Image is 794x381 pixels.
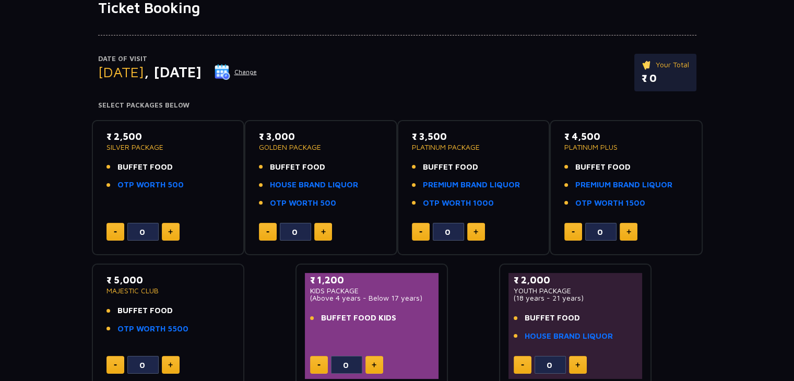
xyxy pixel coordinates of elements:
[514,287,637,294] p: YOUTH PACKAGE
[270,161,325,173] span: BUFFET FOOD
[266,231,269,233] img: minus
[572,231,575,233] img: minus
[575,362,580,367] img: plus
[310,287,434,294] p: KIDS PACKAGE
[98,54,257,64] p: Date of Visit
[473,229,478,234] img: plus
[642,59,689,70] p: Your Total
[642,70,689,86] p: ₹ 0
[321,229,326,234] img: plus
[114,231,117,233] img: minus
[423,161,478,173] span: BUFFET FOOD
[412,144,536,151] p: PLATINUM PACKAGE
[419,231,422,233] img: minus
[114,364,117,366] img: minus
[525,312,580,324] span: BUFFET FOOD
[514,273,637,287] p: ₹ 2,000
[575,197,645,209] a: OTP WORTH 1500
[98,63,144,80] span: [DATE]
[117,179,184,191] a: OTP WORTH 500
[310,273,434,287] p: ₹ 1,200
[521,364,524,366] img: minus
[642,59,653,70] img: ticket
[412,129,536,144] p: ₹ 3,500
[310,294,434,302] p: (Above 4 years - Below 17 years)
[259,144,383,151] p: GOLDEN PACKAGE
[564,129,688,144] p: ₹ 4,500
[117,161,173,173] span: BUFFET FOOD
[626,229,631,234] img: plus
[270,179,358,191] a: HOUSE BRAND LIQUOR
[106,129,230,144] p: ₹ 2,500
[106,144,230,151] p: SILVER PACKAGE
[106,287,230,294] p: MAJESTIC CLUB
[317,364,321,366] img: minus
[214,64,257,80] button: Change
[321,312,396,324] span: BUFFET FOOD KIDS
[372,362,376,367] img: plus
[168,362,173,367] img: plus
[270,197,336,209] a: OTP WORTH 500
[423,179,520,191] a: PREMIUM BRAND LIQUOR
[514,294,637,302] p: (18 years - 21 years)
[423,197,494,209] a: OTP WORTH 1000
[117,323,188,335] a: OTP WORTH 5500
[525,330,613,342] a: HOUSE BRAND LIQUOR
[144,63,202,80] span: , [DATE]
[575,179,672,191] a: PREMIUM BRAND LIQUOR
[575,161,631,173] span: BUFFET FOOD
[259,129,383,144] p: ₹ 3,000
[564,144,688,151] p: PLATINUM PLUS
[168,229,173,234] img: plus
[98,101,696,110] h4: Select Packages Below
[117,305,173,317] span: BUFFET FOOD
[106,273,230,287] p: ₹ 5,000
